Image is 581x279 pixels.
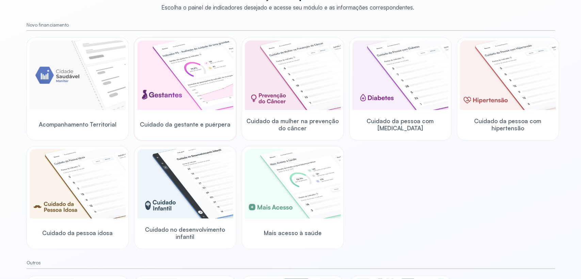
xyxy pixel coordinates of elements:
span: Cuidado da pessoa idosa [42,229,113,236]
img: healthcare-greater-access.png [245,149,341,218]
img: placeholder-module-ilustration.png [30,40,126,110]
span: Cuidado da gestante e puérpera [140,121,230,128]
img: hypertension.png [460,40,556,110]
span: Cuidado da pessoa com hipertensão [460,117,556,132]
small: Novo financiamento [27,22,555,28]
img: woman-cancer-prevention-care.png [245,40,341,110]
span: Cuidado no desenvolvimento infantil [137,226,233,241]
img: elderly.png [30,149,126,218]
img: pregnants.png [137,40,233,110]
div: Escolha o painel de indicadores desejado e acesse seu módulo e as informações correspondentes. [161,4,414,11]
small: Outros [27,260,555,266]
img: diabetics.png [352,40,448,110]
span: Cuidado da pessoa com [MEDICAL_DATA] [352,117,448,132]
img: child-development.png [137,149,233,218]
span: Acompanhamento Territorial [39,121,116,128]
span: Mais acesso à saúde [264,229,322,236]
span: Cuidado da mulher na prevenção do câncer [245,117,341,132]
